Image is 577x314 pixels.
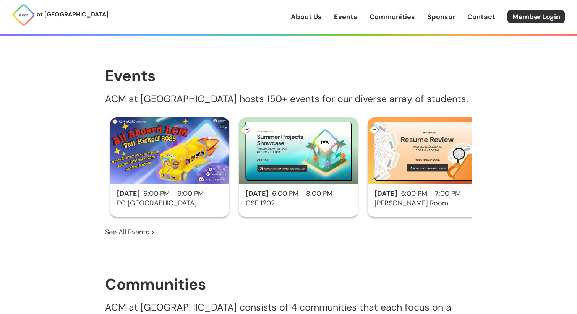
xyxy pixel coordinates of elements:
[110,117,229,184] img: Fall Kickoff
[507,10,565,23] a: Member Login
[110,200,229,207] h3: PC [GEOGRAPHIC_DATA]
[105,227,155,237] a: See All Events >
[467,12,495,22] a: Contact
[239,200,358,207] h3: CSE 1202
[117,189,140,198] span: [DATE]
[105,94,472,104] p: ACM at [GEOGRAPHIC_DATA] hosts 150+ events for our diverse array of students.
[105,67,472,84] h1: Events
[374,189,397,198] span: [DATE]
[427,12,455,22] a: Sponsor
[239,117,358,184] img: Summer Projects Showcase
[246,189,269,198] span: [DATE]
[368,117,487,184] img: Resume Review
[368,200,487,207] h3: [PERSON_NAME] Room
[370,12,415,22] a: Communities
[12,3,35,26] img: ACM Logo
[239,190,358,198] h2: 6:00 PM - 8:00 PM
[37,10,109,20] p: at [GEOGRAPHIC_DATA]
[105,276,472,293] h1: Communities
[334,12,357,22] a: Events
[12,3,109,26] a: at [GEOGRAPHIC_DATA]
[291,12,322,22] a: About Us
[110,190,229,198] h2: 6:00 PM - 9:00 PM
[368,190,487,198] h2: 5:00 PM - 7:00 PM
